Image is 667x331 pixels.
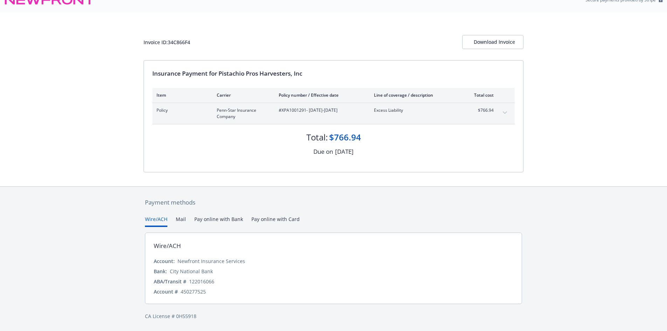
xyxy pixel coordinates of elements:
[154,278,186,285] div: ABA/Transit #
[217,107,268,120] span: Penn-Star Insurance Company
[467,107,494,113] span: $766.94
[157,92,206,98] div: Item
[152,69,515,78] div: Insurance Payment for Pistachio Pros Harvesters, Inc
[313,147,333,156] div: Due on
[178,257,245,265] div: Newfront Insurance Services
[374,107,456,113] span: Excess Liability
[181,288,206,295] div: 450277525
[306,131,328,143] div: Total:
[176,215,186,227] button: Mail
[279,107,363,113] span: #XPA1001291 - [DATE]-[DATE]
[145,198,522,207] div: Payment methods
[144,39,190,46] div: Invoice ID: 34C866F4
[145,215,167,227] button: Wire/ACH
[145,312,522,320] div: CA License # 0H55918
[474,35,512,49] div: Download Invoice
[157,107,206,113] span: Policy
[154,268,167,275] div: Bank:
[152,103,515,124] div: PolicyPenn-Star Insurance Company#XPA1001291- [DATE]-[DATE]Excess Liability$766.94expand content
[279,92,363,98] div: Policy number / Effective date
[154,257,175,265] div: Account:
[462,35,523,49] button: Download Invoice
[189,278,214,285] div: 122016066
[170,268,213,275] div: City National Bank
[329,131,361,143] div: $766.94
[154,241,181,250] div: Wire/ACH
[217,92,268,98] div: Carrier
[335,147,354,156] div: [DATE]
[194,215,243,227] button: Pay online with Bank
[467,92,494,98] div: Total cost
[374,92,456,98] div: Line of coverage / description
[251,215,300,227] button: Pay online with Card
[499,107,510,118] button: expand content
[154,288,178,295] div: Account #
